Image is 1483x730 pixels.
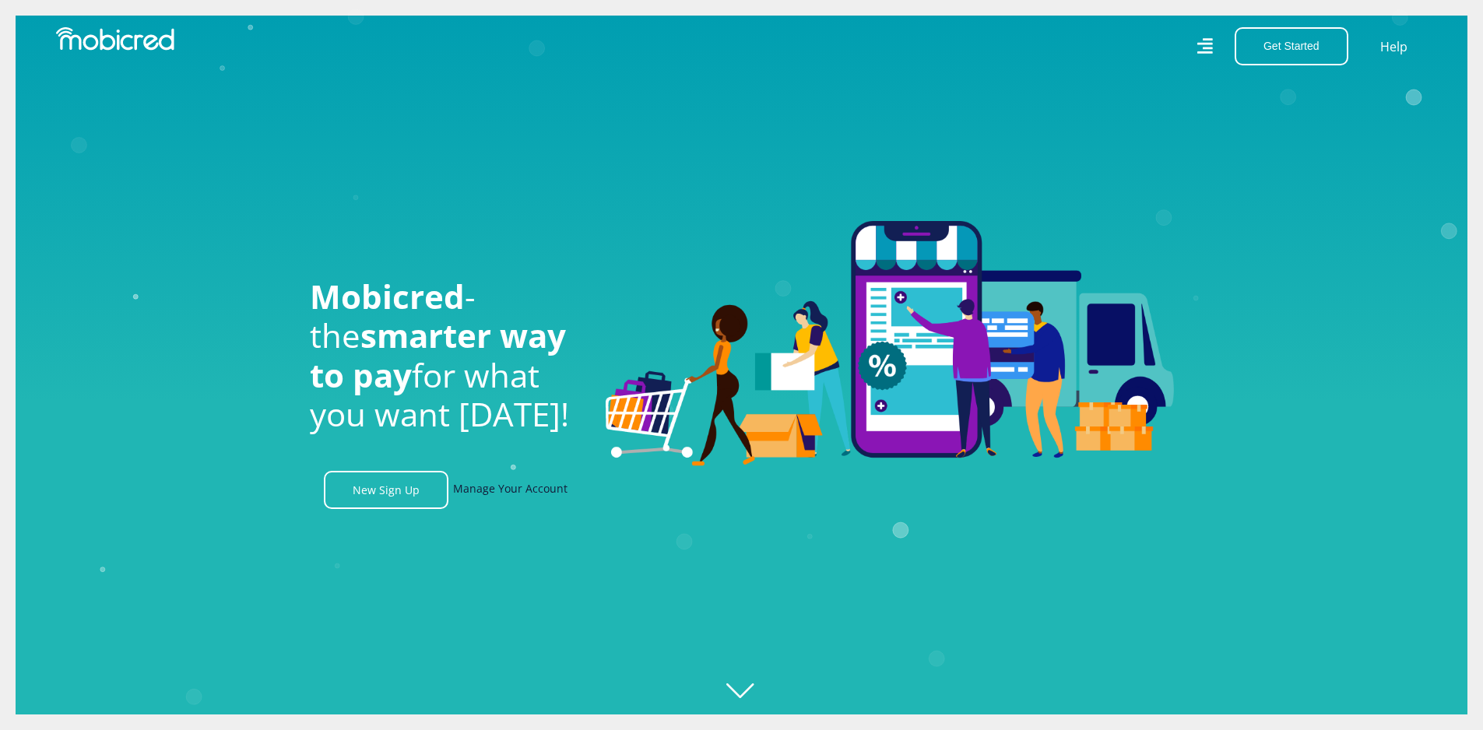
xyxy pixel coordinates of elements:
[310,274,465,318] span: Mobicred
[606,221,1174,467] img: Welcome to Mobicred
[453,471,568,509] a: Manage Your Account
[324,471,448,509] a: New Sign Up
[310,313,566,396] span: smarter way to pay
[310,277,582,434] h1: - the for what you want [DATE]!
[1235,27,1348,65] button: Get Started
[1379,37,1408,57] a: Help
[56,27,174,51] img: Mobicred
